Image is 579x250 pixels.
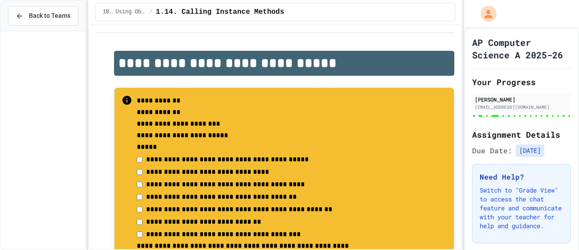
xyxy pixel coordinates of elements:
span: [DATE] [516,144,544,157]
span: / [149,8,152,16]
h1: AP Computer Science A 2025-26 [472,36,571,61]
span: Back to Teams [29,11,70,20]
p: Switch to "Grade View" to access the chat feature and communicate with your teacher for help and ... [480,186,563,230]
div: [EMAIL_ADDRESS][DOMAIN_NAME] [475,104,568,111]
span: 1B. Using Objects [103,8,146,16]
h2: Your Progress [472,76,571,88]
div: [PERSON_NAME] [475,95,568,103]
h3: Need Help? [480,172,563,182]
button: Back to Teams [8,6,78,25]
span: 1.14. Calling Instance Methods [156,7,284,17]
h2: Assignment Details [472,128,571,141]
span: Due Date: [472,145,512,156]
div: My Account [471,4,499,24]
